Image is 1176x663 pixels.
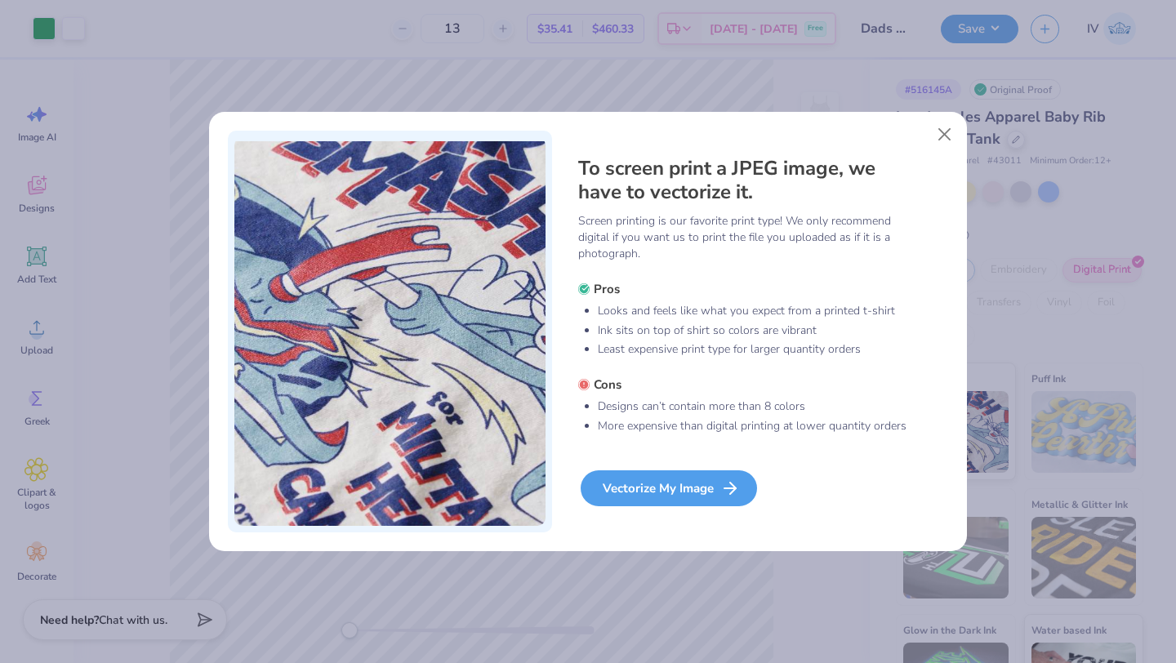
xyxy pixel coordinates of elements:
li: Designs can’t contain more than 8 colors [598,398,908,415]
li: Looks and feels like what you expect from a printed t-shirt [598,303,908,319]
li: More expensive than digital printing at lower quantity orders [598,418,908,434]
button: Close [929,119,960,150]
div: Vectorize My Image [581,470,757,506]
h4: To screen print a JPEG image, we have to vectorize it. [578,157,908,205]
li: Ink sits on top of shirt so colors are vibrant [598,323,908,339]
p: Screen printing is our favorite print type! We only recommend digital if you want us to print the... [578,213,908,262]
li: Least expensive print type for larger quantity orders [598,341,908,358]
h5: Pros [578,281,908,297]
h5: Cons [578,376,908,393]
